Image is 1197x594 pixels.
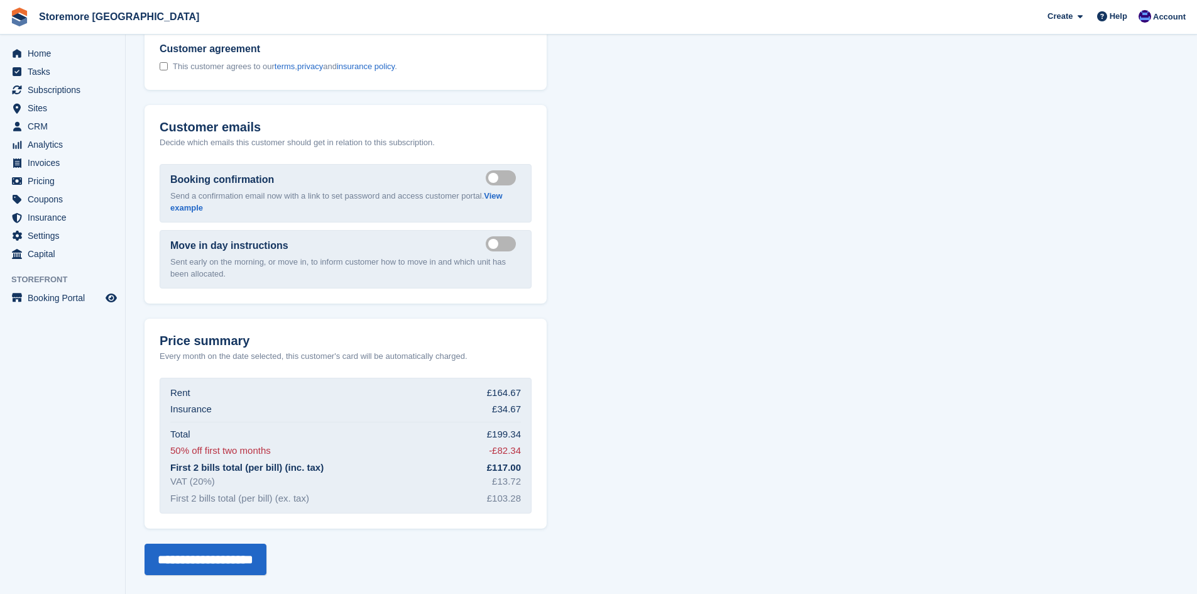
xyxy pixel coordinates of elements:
[170,461,324,475] div: First 2 bills total (per bill) (inc. tax)
[173,62,397,72] span: This customer agrees to our , and .
[28,190,103,208] span: Coupons
[487,492,521,506] div: £103.28
[28,209,103,226] span: Insurance
[492,475,521,489] div: £13.72
[160,136,532,149] p: Decide which emails this customer should get in relation to this subscription.
[170,238,288,253] label: Move in day instructions
[6,172,119,190] a: menu
[170,402,212,417] div: Insurance
[6,136,119,153] a: menu
[1153,11,1186,23] span: Account
[170,190,521,214] p: Send a confirmation email now with a link to set password and access customer portal.
[6,99,119,117] a: menu
[170,427,190,442] div: Total
[489,444,521,458] div: -£82.34
[6,118,119,135] a: menu
[1047,10,1073,23] span: Create
[6,245,119,263] a: menu
[486,177,521,179] label: Send booking confirmation email
[104,290,119,305] a: Preview store
[6,227,119,245] a: menu
[28,227,103,245] span: Settings
[28,99,103,117] span: Sites
[160,62,168,70] input: Customer agreement This customer agrees to ourterms,privacyandinsurance policy.
[160,43,397,55] span: Customer agreement
[170,444,271,458] div: 50% off first two months
[28,81,103,99] span: Subscriptions
[337,62,395,71] a: insurance policy
[6,81,119,99] a: menu
[487,461,521,475] div: £117.00
[1110,10,1127,23] span: Help
[297,62,323,71] a: privacy
[6,209,119,226] a: menu
[486,243,521,245] label: Send move in day email
[275,62,295,71] a: terms
[28,172,103,190] span: Pricing
[28,289,103,307] span: Booking Portal
[170,475,215,489] div: VAT (20%)
[170,386,190,400] div: Rent
[160,350,467,363] p: Every month on the date selected, this customer's card will be automatically charged.
[28,154,103,172] span: Invoices
[28,45,103,62] span: Home
[28,245,103,263] span: Capital
[28,63,103,80] span: Tasks
[10,8,29,26] img: stora-icon-8386f47178a22dfd0bd8f6a31ec36ba5ce8667c1dd55bd0f319d3a0aa187defe.svg
[487,386,521,400] div: £164.67
[170,191,503,213] a: View example
[11,273,125,286] span: Storefront
[28,136,103,153] span: Analytics
[160,120,532,135] h2: Customer emails
[170,256,521,280] p: Sent early on the morning, or move in, to inform customer how to move in and which unit has been ...
[487,427,521,442] div: £199.34
[170,172,274,187] label: Booking confirmation
[6,45,119,62] a: menu
[28,118,103,135] span: CRM
[1139,10,1151,23] img: Angela
[34,6,204,27] a: Storemore [GEOGRAPHIC_DATA]
[6,190,119,208] a: menu
[492,402,521,417] div: £34.67
[6,289,119,307] a: menu
[6,63,119,80] a: menu
[160,334,532,348] h2: Price summary
[170,492,309,506] div: First 2 bills total (per bill) (ex. tax)
[6,154,119,172] a: menu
